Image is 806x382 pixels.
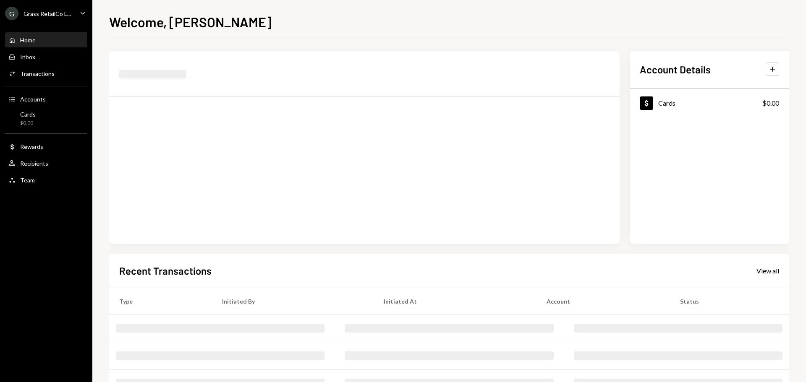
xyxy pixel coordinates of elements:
[20,143,43,150] div: Rewards
[756,266,779,275] a: View all
[5,66,87,81] a: Transactions
[20,111,36,118] div: Cards
[20,53,35,60] div: Inbox
[640,62,711,76] h2: Account Details
[5,139,87,154] a: Rewards
[20,70,55,77] div: Transactions
[119,264,212,278] h2: Recent Transactions
[762,98,779,108] div: $0.00
[658,99,675,107] div: Cards
[5,32,87,47] a: Home
[536,288,670,314] th: Account
[212,288,374,314] th: Initiated By
[20,160,48,167] div: Recipients
[5,156,87,171] a: Recipients
[670,288,789,314] th: Status
[630,89,789,117] a: Cards$0.00
[20,96,46,103] div: Accounts
[24,10,71,17] div: Grass RetailCo L...
[756,267,779,275] div: View all
[109,288,212,314] th: Type
[20,177,35,184] div: Team
[5,7,18,20] div: G
[109,13,272,30] h1: Welcome, [PERSON_NAME]
[374,288,536,314] th: Initiated At
[5,49,87,64] a: Inbox
[5,108,87,128] a: Cards$0.00
[20,36,36,44] div: Home
[20,120,36,127] div: $0.00
[5,91,87,107] a: Accounts
[5,172,87,187] a: Team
